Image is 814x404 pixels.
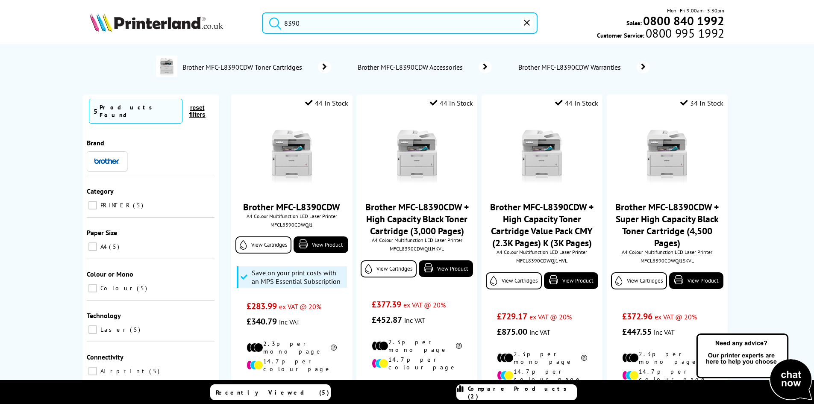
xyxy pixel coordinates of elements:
[669,272,723,289] a: View Product
[622,326,652,337] span: £447.55
[611,272,667,289] a: View Cartridges
[361,377,473,401] div: modal_delivery
[613,257,721,264] div: MFCL8390CDWQJ1SKVL
[88,367,97,375] input: Airprint 5
[654,328,675,336] span: inc VAT
[497,368,587,383] li: 14.7p per colour page
[642,17,724,25] a: 0800 840 1992
[98,367,148,375] span: Airprint
[622,350,712,366] li: 2.3p per mono page
[555,99,598,107] div: 44 In Stock
[497,350,587,366] li: 2.3p per mono page
[456,384,577,400] a: Compare Products (2)
[98,243,108,251] span: A4
[622,368,712,383] li: 14.7p per colour page
[90,13,252,33] a: Printerland Logo
[644,29,724,37] span: 0800 995 1992
[243,201,340,213] a: Brother MFC-L8390CDW
[294,236,348,253] a: View Product
[156,56,177,77] img: MFC-L8390CDW-deptimage.jpg
[87,311,121,320] span: Technology
[510,122,574,186] img: brother-MFC-L8390CDW-front-small.jpg
[655,313,697,321] span: ex VAT @ 20%
[622,311,652,322] span: £372.96
[260,122,324,186] img: brother-MFC-L8390CDW-front-small.jpg
[87,270,133,278] span: Colour or Mono
[262,12,538,34] input: Search product or brand
[133,201,145,209] span: 5
[597,29,724,39] span: Customer Service:
[98,201,132,209] span: PRINTER
[87,187,114,195] span: Category
[611,249,723,255] span: A4 Colour Multifunction LED Laser Printer
[279,302,321,311] span: ex VAT @ 20%
[94,158,120,164] img: Brother
[182,56,331,79] a: Brother MFC-L8390CDW Toner Cartridges
[517,63,624,71] span: Brother MFC-L8390CDW Warranties
[88,201,97,209] input: PRINTER 5
[490,201,594,249] a: Brother MFC-L8390CDW + High Capacity Toner Cartridge Value Pack CMY (2.3K Pages) K (3K Pages)
[419,260,473,277] a: View Product
[667,6,724,15] span: Mon - Fri 9:00am - 5:30pm
[497,326,527,337] span: £875.00
[182,104,212,118] button: reset filters
[372,356,462,371] li: 14.7p per colour page
[372,314,402,325] span: £452.87
[357,63,466,71] span: Brother MFC-L8390CDW Accessories
[357,61,492,73] a: Brother MFC-L8390CDW Accessories
[626,19,642,27] span: Sales:
[488,257,596,264] div: MFCL8390CDWQJ1HVL
[247,357,337,373] li: 14.7p per colour page
[372,338,462,354] li: 2.3p per mono page
[235,236,291,254] a: View Cartridges
[94,107,97,115] span: 5
[497,311,527,322] span: £729.17
[87,139,104,147] span: Brand
[235,379,348,403] div: modal_delivery
[363,245,471,252] div: MFCL8390CDWQJ1HKVL
[404,316,425,324] span: inc VAT
[529,328,550,336] span: inc VAT
[486,272,542,289] a: View Cartridges
[486,249,598,255] span: A4 Colour Multifunction LED Laser Printer
[517,61,650,73] a: Brother MFC-L8390CDW Warranties
[279,318,300,326] span: inc VAT
[365,201,469,237] a: Brother MFC-L8390CDW + High Capacity Black Toner Cartridge (3,000 Pages)
[529,313,572,321] span: ex VAT @ 20%
[694,332,814,402] img: Open Live Chat window
[137,284,149,292] span: 5
[430,99,473,107] div: 44 In Stock
[216,389,329,396] span: Recently Viewed (5)
[372,299,401,310] span: £377.39
[90,13,223,32] img: Printerland Logo
[109,243,121,251] span: 5
[149,367,162,375] span: 5
[305,99,348,107] div: 44 In Stock
[247,316,277,327] span: £340.79
[100,103,178,119] div: Products Found
[615,201,719,249] a: Brother MFC-L8390CDW + Super High Capacity Black Toner Cartridge (4,500 Pages)
[361,260,417,277] a: View Cartridges
[544,272,598,289] a: View Product
[88,325,97,334] input: Laser 5
[182,63,305,71] span: Brother MFC-L8390CDW Toner Cartridges
[385,122,449,186] img: brother-MFC-L8390CDW-front-small.jpg
[247,301,277,312] span: £283.99
[210,384,331,400] a: Recently Viewed (5)
[247,340,337,355] li: 2.3p per mono page
[87,228,117,237] span: Paper Size
[130,326,142,333] span: 5
[643,13,724,29] b: 0800 840 1992
[88,242,97,251] input: A4 5
[87,353,123,361] span: Connectivity
[88,284,97,292] input: Colour 5
[635,122,699,186] img: brother-MFC-L8390CDW-front-small.jpg
[468,385,576,400] span: Compare Products (2)
[235,213,348,219] span: A4 Colour Multifunction LED Laser Printer
[98,284,136,292] span: Colour
[403,301,446,309] span: ex VAT @ 20%
[252,268,345,286] span: Save on your print costs with an MPS Essential Subscription
[98,326,129,333] span: Laser
[680,99,723,107] div: 34 In Stock
[238,221,346,228] div: MFCL8390CDWQJ1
